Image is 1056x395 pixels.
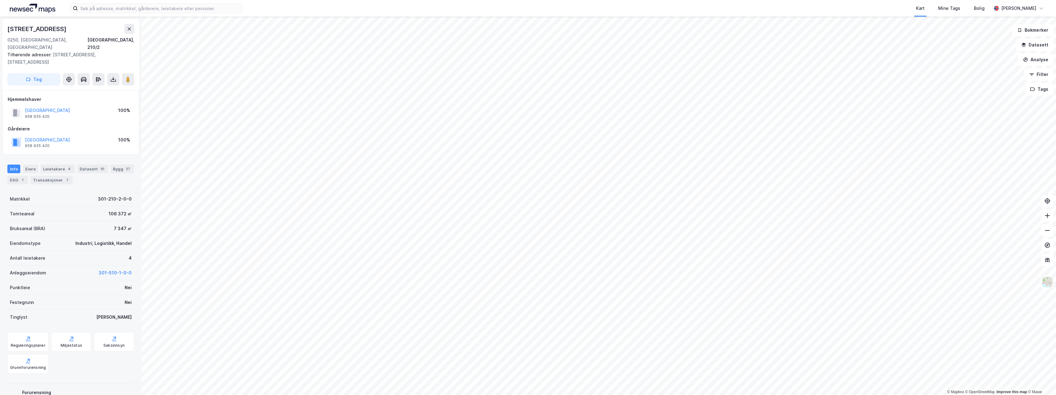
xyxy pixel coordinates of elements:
div: 27 [125,166,131,172]
div: 1 [19,177,26,183]
div: 1 [64,177,70,183]
span: Tilhørende adresser: [7,52,53,57]
div: Festegrunn [10,299,34,306]
div: 7 347 ㎡ [114,225,132,232]
a: Improve this map [997,390,1027,394]
div: [PERSON_NAME] [96,313,132,321]
div: Datasett [77,165,108,173]
div: Industri, Logistikk, Handel [75,240,132,247]
div: [STREET_ADDRESS], [STREET_ADDRESS] [7,51,129,66]
div: Leietakere [41,165,75,173]
div: [PERSON_NAME] [1001,5,1036,12]
div: Punktleie [10,284,30,291]
div: Saksinnsyn [103,343,125,348]
div: Kart [916,5,925,12]
a: Mapbox [947,390,964,394]
div: 958 935 420 [25,114,50,119]
button: Tag [7,73,60,86]
div: ESG [7,176,28,184]
div: 301-210-2-0-0 [98,195,132,203]
div: 4 [66,166,72,172]
div: Kontrollprogram for chat [1025,365,1056,395]
button: Bokmerker [1012,24,1054,36]
button: Filter [1024,68,1054,81]
div: Grunnforurensning [10,365,46,370]
div: 958 935 420 [25,143,50,148]
div: Anleggseiendom [10,269,46,277]
div: Bygg [110,165,134,173]
iframe: Chat Widget [1025,365,1056,395]
div: Transaksjoner [30,176,73,184]
div: Tinglyst [10,313,27,321]
div: [GEOGRAPHIC_DATA], 210/2 [87,36,134,51]
a: OpenStreetMap [965,390,995,394]
div: Hjemmelshaver [8,96,134,103]
div: Nei [125,299,132,306]
div: Bruksareal (BRA) [10,225,45,232]
div: Reguleringsplaner [11,343,46,348]
img: logo.a4113a55bc3d86da70a041830d287a7e.svg [10,4,55,13]
div: Antall leietakere [10,254,45,262]
img: Z [1042,276,1053,288]
div: 0250, [GEOGRAPHIC_DATA], [GEOGRAPHIC_DATA] [7,36,87,51]
div: Nei [125,284,132,291]
div: 10 [99,166,106,172]
button: 301-510-1-0-0 [98,269,132,277]
div: Eiendomstype [10,240,41,247]
button: Datasett [1016,39,1054,51]
div: Eiere [23,165,38,173]
button: Tags [1025,83,1054,95]
input: Søk på adresse, matrikkel, gårdeiere, leietakere eller personer [78,4,242,13]
div: Mine Tags [938,5,960,12]
div: Matrikkel [10,195,30,203]
div: 100% [118,107,130,114]
div: 100% [118,136,130,144]
div: Gårdeiere [8,125,134,133]
div: 4 [129,254,132,262]
div: Tomteareal [10,210,34,217]
button: Analyse [1018,54,1054,66]
div: Bolig [974,5,985,12]
div: 106 372 ㎡ [109,210,132,217]
div: Miljøstatus [61,343,82,348]
div: Info [7,165,20,173]
div: [STREET_ADDRESS] [7,24,68,34]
